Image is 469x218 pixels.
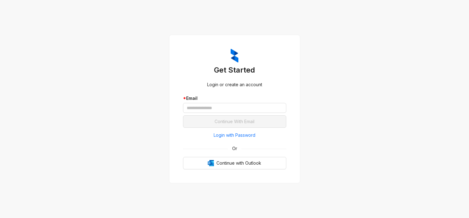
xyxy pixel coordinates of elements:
[183,115,286,128] button: Continue With Email
[214,132,255,139] span: Login with Password
[208,160,214,166] img: Outlook
[228,145,241,152] span: Or
[216,160,261,167] span: Continue with Outlook
[183,130,286,140] button: Login with Password
[231,49,238,63] img: ZumaIcon
[183,95,286,102] div: Email
[183,81,286,88] div: Login or create an account
[183,65,286,75] h3: Get Started
[183,157,286,169] button: OutlookContinue with Outlook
